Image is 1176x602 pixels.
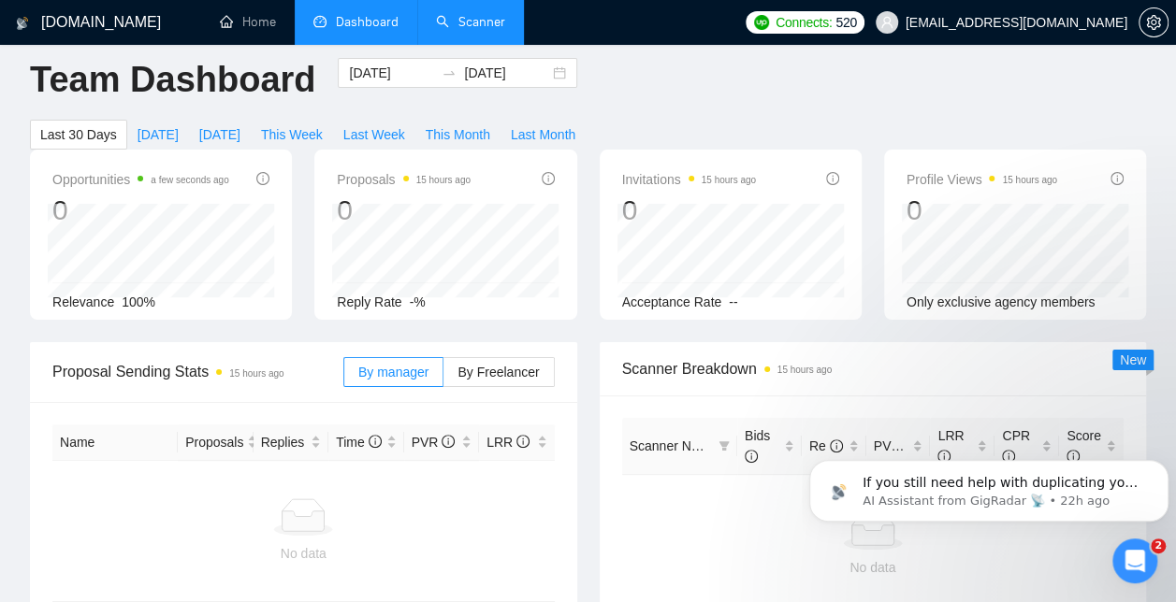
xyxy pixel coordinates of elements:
[122,294,155,309] span: 100%
[442,65,457,80] span: to
[75,402,168,417] b: My Scanners
[337,294,401,309] span: Reply Rate
[1151,538,1166,553] span: 2
[52,168,229,191] span: Opportunities
[1139,15,1169,30] a: setting
[1111,172,1124,185] span: info-circle
[127,120,189,150] button: [DATE]
[907,193,1057,228] div: 0
[1112,538,1157,583] iframe: Intercom live chat
[89,121,115,147] span: Bad
[52,193,229,228] div: 0
[630,557,1117,578] div: No data
[442,65,457,80] span: swap-right
[542,172,555,185] span: info-circle
[89,444,104,459] button: Upload attachment
[178,424,253,461] th: Proposals
[426,124,490,145] span: This Month
[171,362,203,394] button: Scroll to bottom
[15,191,359,247] div: smc31810@gmail.com says…
[59,444,74,459] button: Gif picker
[30,58,315,102] h1: Team Dashboard
[12,13,48,49] button: go back
[336,435,381,450] span: Time
[464,63,549,83] input: End date
[30,334,344,352] div: Here's how:
[251,120,333,150] button: This Week
[835,12,856,33] span: 520
[240,309,255,324] a: Source reference 8862140:
[622,294,722,309] span: Acceptance Rate
[337,168,471,191] span: Proposals
[45,121,71,147] span: Terrible
[336,14,399,30] span: Dashboard
[511,124,575,145] span: Last Month
[199,124,240,145] span: [DATE]
[16,8,29,38] img: logo
[486,435,530,450] span: LRR
[177,121,203,147] span: Great
[16,405,358,437] textarea: Message…
[358,365,428,380] span: By manager
[99,191,359,232] div: Can you duplicate a saved scanner
[91,7,291,36] h1: AI Assistant from GigRadar 📡
[349,63,434,83] input: Start date
[40,124,117,145] span: Last 30 Days
[622,168,756,191] span: Invitations
[630,438,717,453] span: Scanner Name
[321,437,351,466] button: Send a message…
[52,294,114,309] span: Relevance
[622,193,756,228] div: 0
[221,121,247,147] span: Amazing
[35,85,257,107] div: Rate your conversation
[416,175,471,185] time: 15 hours ago
[15,261,359,262] div: New messages divider
[60,543,547,564] div: No data
[256,172,269,185] span: info-circle
[777,365,832,375] time: 15 hours ago
[754,15,769,30] img: upwork-logo.png
[337,193,471,228] div: 0
[745,428,770,464] span: Bids
[436,14,505,30] a: searchScanner
[343,124,405,145] span: Last Week
[729,294,737,309] span: --
[457,365,539,380] span: By Freelancer
[185,432,243,452] span: Proposals
[15,65,359,191] div: AI Assistant from GigRadar 📡 says…
[229,368,283,379] time: 15 hours ago
[44,384,344,419] li: Select the scanner you want to duplicate from list
[52,424,178,461] th: Name
[254,424,328,461] th: Replies
[501,120,586,150] button: Last Month
[220,14,276,30] a: homeHome
[333,120,415,150] button: Last Week
[261,432,307,452] span: Replies
[114,202,344,221] div: Can you duplicate a saved scanner
[328,13,362,47] div: Close
[516,435,530,448] span: info-circle
[293,13,328,49] button: Home
[191,359,206,374] span: Scroll badge
[261,124,323,145] span: This Week
[826,172,839,185] span: info-circle
[313,15,327,28] span: dashboard
[189,120,251,150] button: [DATE]
[776,12,832,33] span: Connects:
[30,288,344,324] div: Yes, you can duplicate a saved scanner along with all its criteria and settings.
[53,16,83,46] img: Profile image for AI Assistant from GigRadar 📡
[151,175,228,185] time: a few seconds ago
[622,357,1125,380] span: Scanner Breakdown
[715,432,733,460] span: filter
[415,120,501,150] button: This Month
[745,450,758,463] span: info-circle
[30,120,127,150] button: Last 30 Days
[29,444,44,459] button: Emoji picker
[702,175,756,185] time: 15 hours ago
[410,294,426,309] span: -%
[1002,175,1056,185] time: 15 hours ago
[802,421,1176,552] iframe: Intercom notifications message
